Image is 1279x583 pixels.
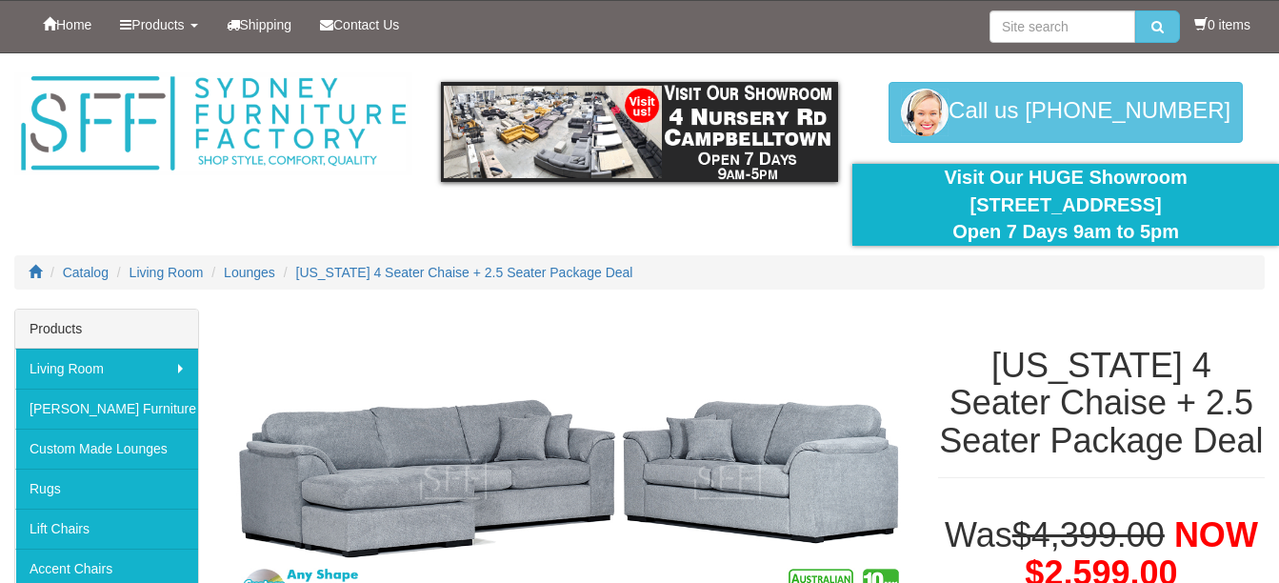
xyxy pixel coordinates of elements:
[224,265,275,280] a: Lounges
[63,265,109,280] a: Catalog
[333,17,399,32] span: Contact Us
[296,265,633,280] a: [US_STATE] 4 Seater Chaise + 2.5 Seater Package Deal
[306,1,413,49] a: Contact Us
[212,1,307,49] a: Shipping
[106,1,211,49] a: Products
[441,82,839,182] img: showroom.gif
[15,349,198,389] a: Living Room
[15,310,198,349] div: Products
[867,164,1265,246] div: Visit Our HUGE Showroom [STREET_ADDRESS] Open 7 Days 9am to 5pm
[15,429,198,469] a: Custom Made Lounges
[1194,15,1250,34] li: 0 items
[15,389,198,429] a: [PERSON_NAME] Furniture
[240,17,292,32] span: Shipping
[15,509,198,549] a: Lift Chairs
[56,17,91,32] span: Home
[989,10,1135,43] input: Site search
[131,17,184,32] span: Products
[130,265,204,280] a: Living Room
[938,347,1265,460] h1: [US_STATE] 4 Seater Chaise + 2.5 Seater Package Deal
[29,1,106,49] a: Home
[14,72,412,175] img: Sydney Furniture Factory
[15,469,198,509] a: Rugs
[1012,515,1165,554] del: $4,399.00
